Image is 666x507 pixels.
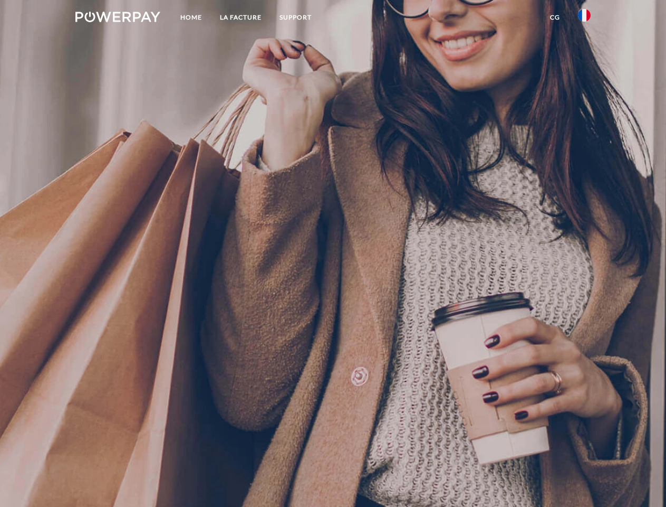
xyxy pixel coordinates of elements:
[171,8,211,27] a: Home
[578,9,591,22] img: fr
[271,8,321,27] a: Support
[541,8,569,27] a: CG
[211,8,271,27] a: LA FACTURE
[75,12,160,22] img: logo-powerpay-white.svg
